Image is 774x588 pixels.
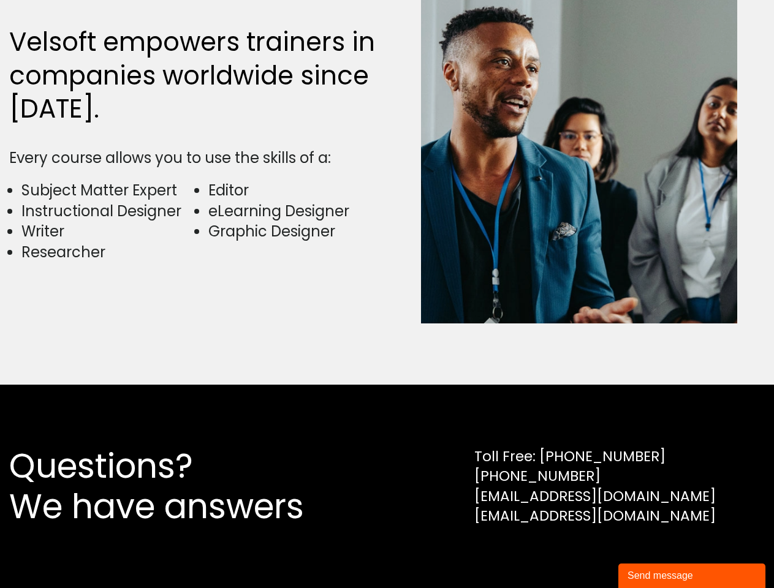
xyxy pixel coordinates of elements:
[9,148,381,168] div: Every course allows you to use the skills of a:
[21,221,194,242] li: Writer
[21,180,194,201] li: Subject Matter Expert
[618,561,768,588] iframe: chat widget
[9,26,381,126] h2: Velsoft empowers trainers in companies worldwide since [DATE].
[208,221,381,242] li: Graphic Designer
[208,201,381,222] li: eLearning Designer
[474,447,716,526] div: Toll Free: [PHONE_NUMBER] [PHONE_NUMBER] [EMAIL_ADDRESS][DOMAIN_NAME] [EMAIL_ADDRESS][DOMAIN_NAME]
[208,180,381,201] li: Editor
[21,242,194,263] li: Researcher
[21,201,194,222] li: Instructional Designer
[9,446,348,527] h2: Questions? We have answers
